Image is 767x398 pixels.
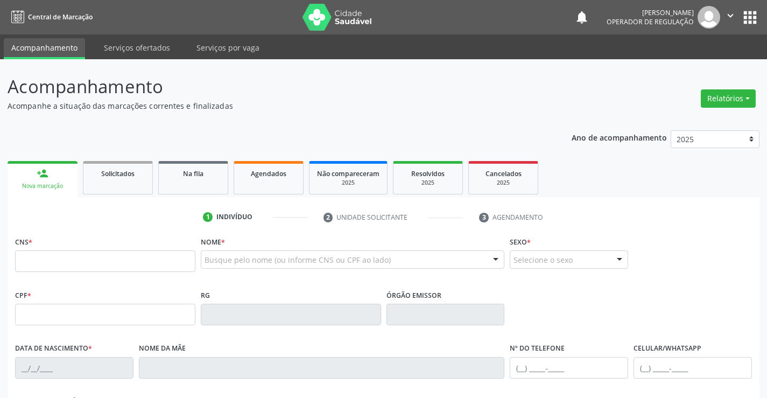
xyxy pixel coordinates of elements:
div: 1 [203,212,213,222]
label: CPF [15,287,31,304]
p: Acompanhamento [8,73,534,100]
input: __/__/____ [15,357,133,379]
span: Solicitados [101,169,135,178]
label: Órgão emissor [386,287,441,304]
div: 2025 [401,179,455,187]
button: apps [741,8,759,27]
div: [PERSON_NAME] [607,8,694,17]
p: Acompanhe a situação das marcações correntes e finalizadas [8,100,534,111]
button:  [720,6,741,29]
label: Celular/WhatsApp [634,340,701,357]
span: Resolvidos [411,169,445,178]
label: CNS [15,234,32,250]
div: 2025 [317,179,379,187]
a: Serviços ofertados [96,38,178,57]
label: Nº do Telefone [510,340,565,357]
label: Nome [201,234,225,250]
input: (__) _____-_____ [510,357,628,379]
label: RG [201,287,210,304]
p: Ano de acompanhamento [572,130,667,144]
button: notifications [574,10,589,25]
span: Central de Marcação [28,12,93,22]
i:  [724,10,736,22]
span: Na fila [183,169,203,178]
a: Acompanhamento [4,38,85,59]
a: Serviços por vaga [189,38,267,57]
div: Nova marcação [15,182,70,190]
a: Central de Marcação [8,8,93,26]
span: Não compareceram [317,169,379,178]
span: Operador de regulação [607,17,694,26]
label: Sexo [510,234,531,250]
label: Data de nascimento [15,340,92,357]
span: Agendados [251,169,286,178]
input: (__) _____-_____ [634,357,752,379]
span: Busque pelo nome (ou informe CNS ou CPF ao lado) [205,254,391,266]
span: Cancelados [485,169,522,178]
button: Relatórios [701,89,756,108]
span: Selecione o sexo [513,254,573,266]
img: img [698,6,720,29]
label: Nome da mãe [139,340,186,357]
div: 2025 [476,179,530,187]
div: person_add [37,167,48,179]
div: Indivíduo [216,212,252,222]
